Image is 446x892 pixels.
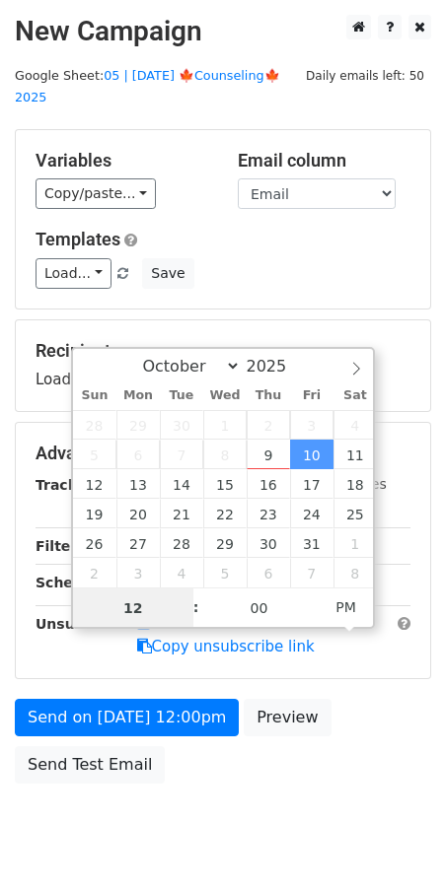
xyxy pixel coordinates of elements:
a: Send Test Email [15,746,165,784]
span: October 3, 2025 [290,410,334,440]
span: October 6, 2025 [116,440,160,469]
span: Daily emails left: 50 [299,65,431,87]
span: November 6, 2025 [247,558,290,587]
h5: Email column [238,150,410,172]
span: October 5, 2025 [73,440,116,469]
h5: Advanced [36,443,410,464]
span: October 26, 2025 [73,528,116,558]
span: October 2, 2025 [247,410,290,440]
span: October 19, 2025 [73,499,116,528]
span: Click to toggle [319,587,373,627]
span: Wed [203,389,247,402]
span: October 30, 2025 [247,528,290,558]
span: September 28, 2025 [73,410,116,440]
a: 05 | [DATE] 🍁Counseling🍁 2025 [15,68,280,105]
span: October 29, 2025 [203,528,247,558]
span: October 13, 2025 [116,469,160,499]
span: October 11, 2025 [334,440,377,469]
span: October 1, 2025 [203,410,247,440]
span: Mon [116,389,160,402]
a: Copy/paste... [36,178,156,209]
span: October 12, 2025 [73,469,116,499]
span: October 23, 2025 [247,499,290,528]
span: September 29, 2025 [116,410,160,440]
span: October 17, 2025 [290,469,334,499]
span: October 16, 2025 [247,469,290,499]
button: Save [142,258,193,289]
span: October 8, 2025 [203,440,247,469]
a: Load... [36,258,111,289]
span: October 14, 2025 [160,469,203,499]
input: Year [241,357,312,376]
span: October 22, 2025 [203,499,247,528]
input: Minute [199,588,320,628]
h5: Recipients [36,340,410,362]
label: UTM Codes [309,474,386,495]
span: October 7, 2025 [160,440,203,469]
span: October 21, 2025 [160,499,203,528]
span: Thu [247,389,290,402]
iframe: Chat Widget [347,797,446,892]
a: Preview [244,699,331,736]
span: October 10, 2025 [290,440,334,469]
a: Daily emails left: 50 [299,68,431,83]
span: November 3, 2025 [116,558,160,587]
span: October 4, 2025 [334,410,377,440]
span: November 5, 2025 [203,558,247,587]
span: November 1, 2025 [334,528,377,558]
a: Send on [DATE] 12:00pm [15,699,239,736]
span: Fri [290,389,334,402]
strong: Filters [36,538,86,554]
span: September 30, 2025 [160,410,203,440]
span: Sat [334,389,377,402]
span: October 25, 2025 [334,499,377,528]
span: October 18, 2025 [334,469,377,499]
strong: Unsubscribe [36,616,132,632]
div: Loading... [36,340,410,391]
span: November 2, 2025 [73,558,116,587]
strong: Schedule [36,575,107,590]
strong: Tracking [36,477,102,493]
span: Sun [73,389,116,402]
h5: Variables [36,150,208,172]
span: October 31, 2025 [290,528,334,558]
a: Copy unsubscribe link [137,638,315,655]
span: November 8, 2025 [334,558,377,587]
span: October 28, 2025 [160,528,203,558]
span: Tue [160,389,203,402]
span: : [193,587,199,627]
span: November 4, 2025 [160,558,203,587]
span: October 27, 2025 [116,528,160,558]
input: Hour [73,588,193,628]
span: October 9, 2025 [247,440,290,469]
span: November 7, 2025 [290,558,334,587]
h2: New Campaign [15,15,431,48]
small: Google Sheet: [15,68,280,105]
span: October 20, 2025 [116,499,160,528]
a: Templates [36,229,120,249]
span: October 24, 2025 [290,499,334,528]
span: October 15, 2025 [203,469,247,499]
